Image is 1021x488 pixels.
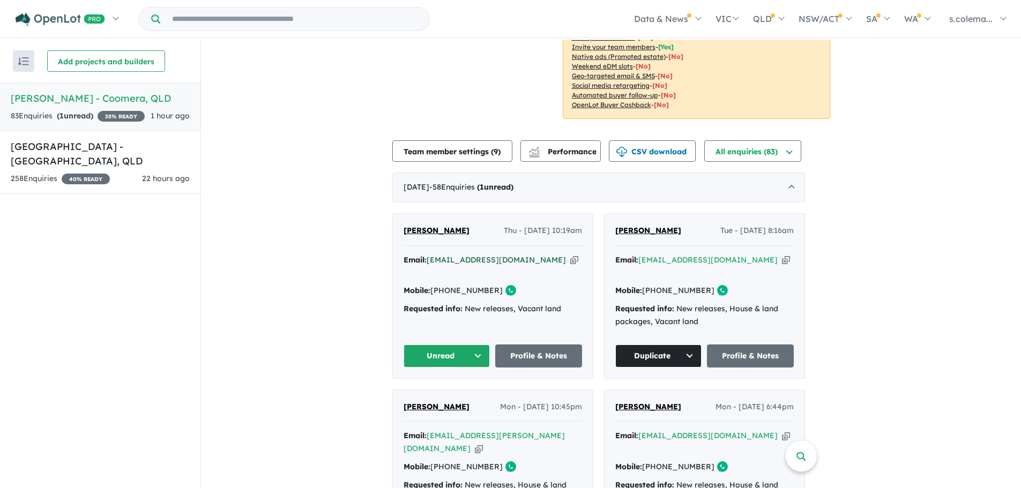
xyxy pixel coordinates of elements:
div: New releases, Vacant land [404,303,582,316]
strong: Email: [404,255,427,265]
strong: Mobile: [615,462,642,471]
span: Thu - [DATE] 10:19am [504,224,582,237]
a: [EMAIL_ADDRESS][DOMAIN_NAME] [638,255,778,265]
img: line-chart.svg [529,147,539,153]
span: 35 % READY [98,111,145,122]
u: Automated buyer follow-up [572,91,658,99]
span: - 58 Enquir ies [429,182,513,192]
a: [PHONE_NUMBER] [430,286,503,295]
strong: Email: [615,431,638,440]
a: Profile & Notes [707,344,794,367]
img: bar-chart.svg [529,150,540,157]
div: 258 Enquir ies [11,172,110,185]
strong: Requested info: [615,304,674,313]
span: [PERSON_NAME] [404,226,469,235]
span: [No] [661,91,676,99]
span: 9 [494,147,498,156]
span: [ Yes ] [658,43,674,51]
div: 83 Enquir ies [11,110,145,123]
u: Sales phone number [572,33,635,41]
button: Performance [520,140,601,162]
button: Copy [475,443,483,454]
span: [No] [658,72,673,80]
button: Copy [782,254,790,266]
span: [No] [636,62,651,70]
u: OpenLot Buyer Cashback [572,101,651,109]
button: Copy [782,430,790,441]
span: [PERSON_NAME] [615,402,681,411]
span: [ Yes ] [638,33,653,41]
img: download icon [616,147,627,157]
span: s.colema... [949,13,993,24]
a: [EMAIL_ADDRESS][DOMAIN_NAME] [427,255,566,265]
span: 1 hour ago [151,111,190,121]
h5: [GEOGRAPHIC_DATA] - [GEOGRAPHIC_DATA] , QLD [11,139,190,168]
strong: ( unread) [477,182,513,192]
strong: Email: [615,255,638,265]
a: [PHONE_NUMBER] [430,462,503,471]
h5: [PERSON_NAME] - Coomera , QLD [11,91,190,106]
strong: Mobile: [615,286,642,295]
u: Geo-targeted email & SMS [572,72,655,80]
u: Native ads (Promoted estate) [572,52,666,61]
span: [PERSON_NAME] [404,402,469,411]
a: Profile & Notes [495,344,582,367]
u: Social media retargeting [572,81,650,89]
div: New releases, House & land packages, Vacant land [615,303,794,328]
u: Weekend eDM slots [572,62,633,70]
u: Invite your team members [572,43,655,51]
strong: Mobile: [404,286,430,295]
span: [No] [668,52,683,61]
strong: Requested info: [404,304,463,313]
span: 22 hours ago [142,174,190,183]
button: Unread [404,344,490,367]
button: CSV download [609,140,696,162]
span: 1 [59,111,64,121]
img: sort.svg [18,57,29,65]
a: [PHONE_NUMBER] [642,462,714,471]
button: Duplicate [615,344,702,367]
button: All enquiries (83) [704,140,801,162]
a: [PERSON_NAME] [615,224,681,237]
a: [PHONE_NUMBER] [642,286,714,295]
span: Performance [531,147,597,156]
button: Add projects and builders [47,50,165,72]
span: Tue - [DATE] 8:16am [720,224,794,237]
button: Copy [570,254,578,266]
span: [No] [652,81,667,89]
input: Try estate name, suburb, builder or developer [162,7,427,31]
a: [EMAIL_ADDRESS][PERSON_NAME][DOMAIN_NAME] [404,431,565,453]
span: [PERSON_NAME] [615,226,681,235]
a: [EMAIL_ADDRESS][DOMAIN_NAME] [638,431,778,440]
a: [PERSON_NAME] [404,224,469,237]
span: 40 % READY [62,174,110,184]
strong: ( unread) [57,111,93,121]
span: Mon - [DATE] 10:45pm [500,401,582,414]
span: Mon - [DATE] 6:44pm [716,401,794,414]
strong: Mobile: [404,462,430,471]
a: [PERSON_NAME] [404,401,469,414]
div: [DATE] [392,172,805,202]
img: Openlot PRO Logo White [16,13,105,26]
button: Team member settings (9) [392,140,512,162]
a: [PERSON_NAME] [615,401,681,414]
span: 1 [480,182,484,192]
span: [No] [654,101,669,109]
strong: Email: [404,431,427,440]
